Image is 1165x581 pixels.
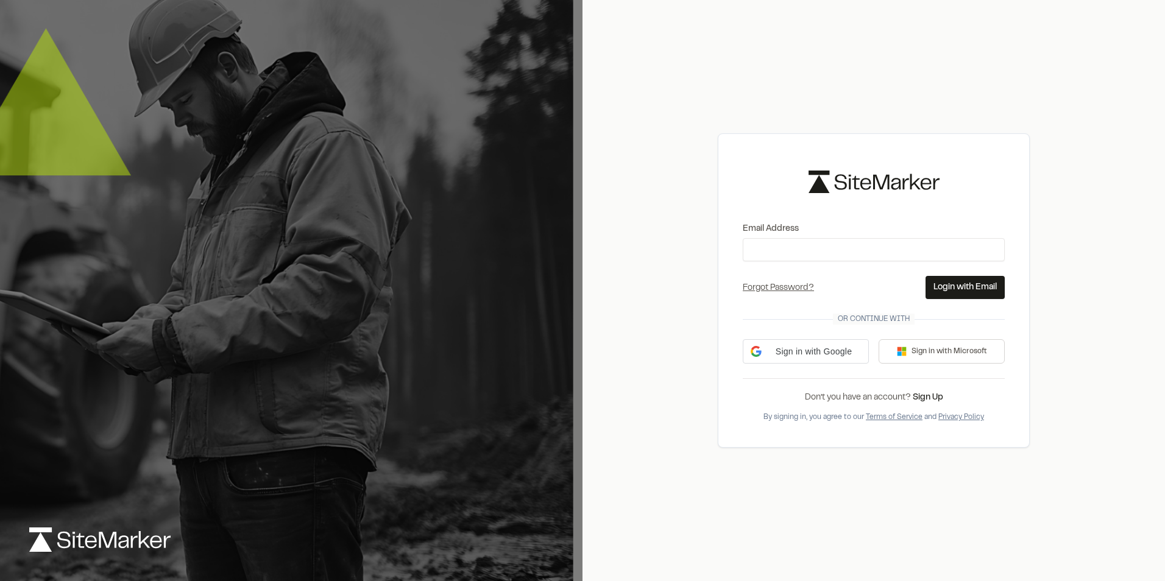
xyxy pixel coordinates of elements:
a: Forgot Password? [743,284,814,292]
button: Terms of Service [866,412,922,423]
span: Or continue with [833,314,915,325]
img: logo-white-rebrand.svg [29,527,171,552]
a: Sign Up [913,394,943,401]
div: Sign in with Google [743,339,869,364]
button: Privacy Policy [938,412,984,423]
button: Login with Email [926,276,1005,299]
span: Sign in with Google [767,345,861,358]
div: Don’t you have an account? [743,391,1005,404]
label: Email Address [743,222,1005,236]
img: logo-black-rebrand.svg [809,171,940,193]
button: Sign in with Microsoft [879,339,1005,364]
div: By signing in, you agree to our and [743,412,1005,423]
